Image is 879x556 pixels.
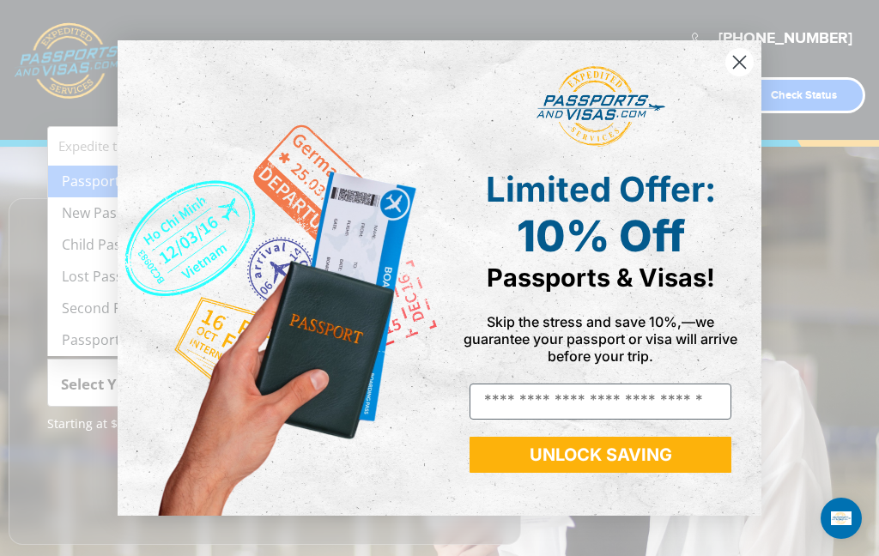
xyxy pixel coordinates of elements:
[487,263,715,293] span: Passports & Visas!
[724,47,755,77] button: Close dialog
[118,40,439,515] img: de9cda0d-0715-46ca-9a25-073762a91ba7.png
[517,210,685,262] span: 10% Off
[536,66,665,147] img: passports and visas
[470,437,731,473] button: UNLOCK SAVING
[486,168,716,210] span: Limited Offer:
[464,313,737,365] span: Skip the stress and save 10%,—we guarantee your passport or visa will arrive before your trip.
[821,498,862,539] div: Open Intercom Messenger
